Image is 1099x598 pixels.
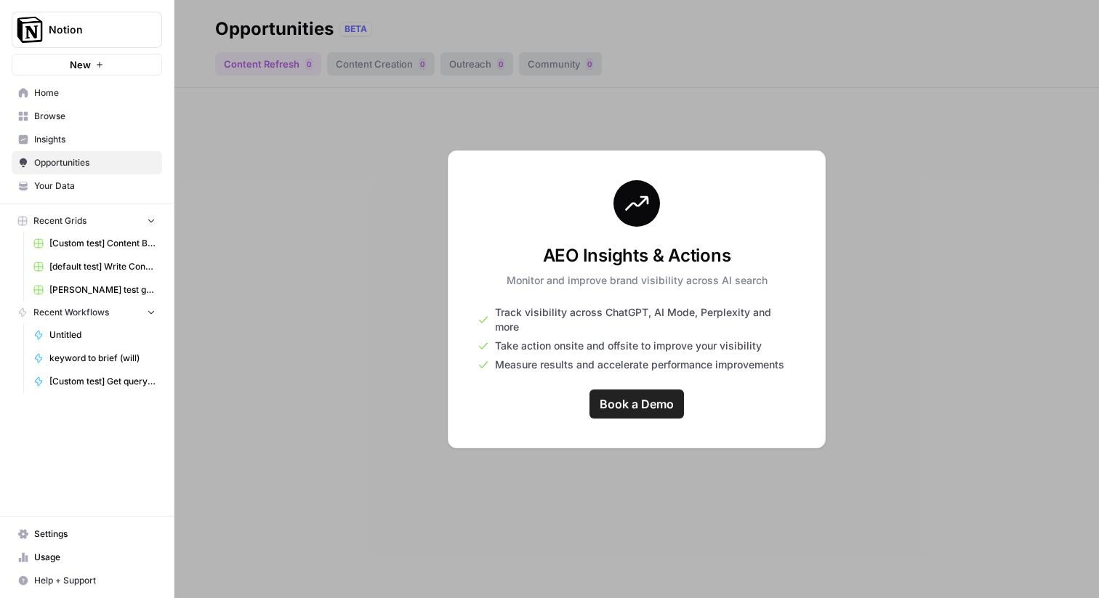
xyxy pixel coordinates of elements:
span: [PERSON_NAME] test grid [49,283,156,296]
a: keyword to brief (will) [27,347,162,370]
span: Track visibility across ChatGPT, AI Mode, Perplexity and more [495,305,796,334]
a: Settings [12,522,162,546]
a: Untitled [27,323,162,347]
span: Home [34,86,156,100]
span: Recent Workflows [33,306,109,319]
a: [PERSON_NAME] test grid [27,278,162,302]
span: [Custom test] Get query fanout from topic [49,375,156,388]
span: Book a Demo [600,395,674,413]
span: Help + Support [34,574,156,587]
span: Settings [34,528,156,541]
a: [Custom test] Get query fanout from topic [27,370,162,393]
span: Untitled [49,328,156,342]
button: Help + Support [12,569,162,592]
button: New [12,54,162,76]
span: keyword to brief (will) [49,352,156,365]
button: Workspace: Notion [12,12,162,48]
a: Opportunities [12,151,162,174]
a: [Custom test] Content Brief [27,232,162,255]
span: Browse [34,110,156,123]
a: Usage [12,546,162,569]
span: [default test] Write Content Briefs [49,260,156,273]
span: Your Data [34,179,156,193]
a: Browse [12,105,162,128]
button: Recent Grids [12,210,162,232]
span: Take action onsite and offsite to improve your visibility [495,339,762,353]
a: Book a Demo [589,389,684,419]
span: Opportunities [34,156,156,169]
button: Recent Workflows [12,302,162,323]
span: New [70,57,91,72]
span: Recent Grids [33,214,86,227]
a: [default test] Write Content Briefs [27,255,162,278]
p: Monitor and improve brand visibility across AI search [507,273,768,288]
span: [Custom test] Content Brief [49,237,156,250]
span: Insights [34,133,156,146]
h3: AEO Insights & Actions [507,244,768,267]
span: Usage [34,551,156,564]
a: Home [12,81,162,105]
span: Measure results and accelerate performance improvements [495,357,784,372]
img: Notion Logo [17,17,43,43]
a: Insights [12,128,162,151]
span: Notion [49,23,137,37]
a: Your Data [12,174,162,198]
